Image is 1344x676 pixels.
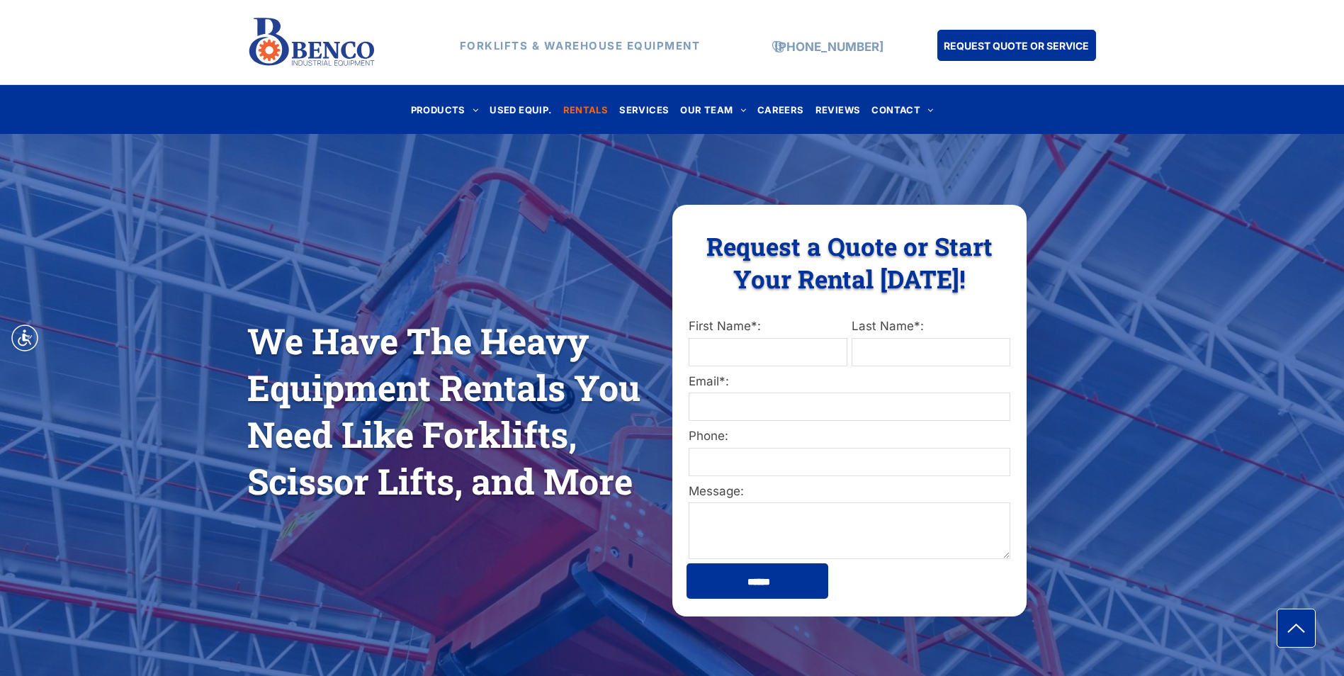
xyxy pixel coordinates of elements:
[689,317,847,336] label: First Name*:
[405,100,485,119] a: PRODUCTS
[810,100,866,119] a: REVIEWS
[558,100,614,119] a: RENTALS
[866,100,939,119] a: CONTACT
[944,33,1089,59] span: REQUEST QUOTE OR SERVICE
[937,30,1096,61] a: REQUEST QUOTE OR SERVICE
[852,317,1010,336] label: Last Name*:
[752,100,810,119] a: CAREERS
[689,483,1010,501] label: Message:
[689,373,1010,391] label: Email*:
[774,40,883,54] a: [PHONE_NUMBER]
[460,39,701,52] strong: FORKLIFTS & WAREHOUSE EQUIPMENT
[614,100,674,119] a: SERVICES
[484,100,557,119] a: USED EQUIP.
[706,230,993,295] span: Request a Quote or Start Your Rental [DATE]!
[689,427,1010,446] label: Phone:
[247,317,640,505] span: We Have The Heavy Equipment Rentals You Need Like Forklifts, Scissor Lifts, and More
[674,100,752,119] a: OUR TEAM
